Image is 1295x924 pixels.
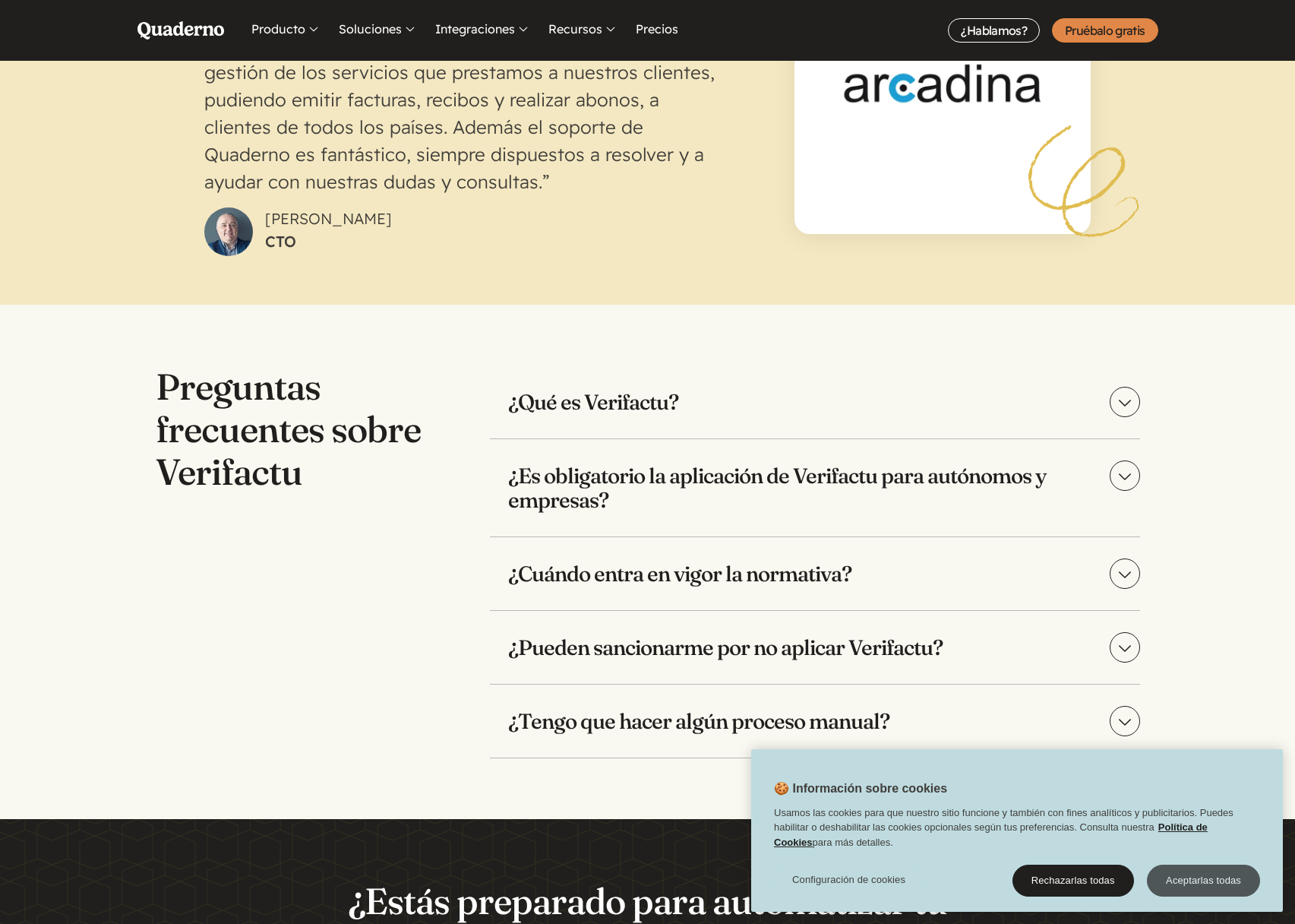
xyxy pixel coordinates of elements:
[751,805,1283,858] div: Usamos las cookies para que nuestro sitio funcione y también con fines analíticos y publicitarios...
[751,749,1283,912] div: Cookie banner
[265,207,392,256] div: [PERSON_NAME]
[490,537,1140,610] summary: ¿Cuándo entra en vigor la normativa?
[204,207,253,256] img: Photo of Jose Alberto Hernandis
[490,611,1140,684] summary: ¿Pueden sancionarme por no aplicar Verifactu?
[751,780,947,805] h2: 🍪 Información sobre cookies
[948,18,1040,43] a: ¿Hablamos?
[265,230,392,253] cite: CTO
[490,685,1140,758] summary: ¿Tengo que hacer algún proceso manual?
[1147,865,1260,897] button: Aceptarlas todas
[156,365,429,493] h2: Preguntas frecuentes sobre Verifactu
[774,865,924,895] button: Configuración de cookies
[1012,865,1134,897] button: Rechazarlas todas
[751,749,1283,912] div: 🍪 Información sobre cookies
[490,365,1140,438] summary: ¿Qué es Verifactu?
[774,821,1208,848] a: Política de Cookies
[490,439,1140,536] summary: ¿Es obligatorio la aplicación de Verifactu para autónomos y empresas?
[1052,18,1158,43] a: Pruébalo gratis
